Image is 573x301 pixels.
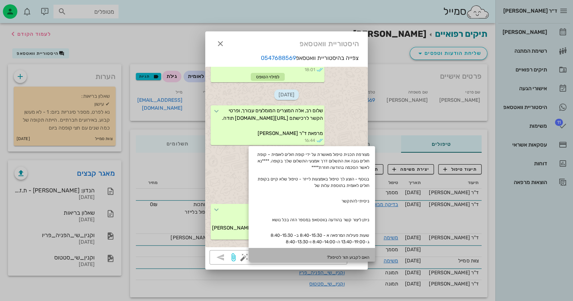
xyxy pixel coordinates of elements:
[305,137,315,144] span: 16:44
[249,248,375,267] div: האם לקבוע תור לטיפול?
[249,149,375,173] div: מצורפת תכנית טיפול מאושרת על ידי קופת חולים לאומית – קופת חולים גובה את התשלום דרך אמצעי התשלום ש...
[212,225,292,231] span: מצורף מסמך מד"ר [PERSON_NAME]
[251,73,285,81] div: למילוי הטופס
[249,229,375,248] div: שעות פעילות המרפאה א - 8:40-15:30 ב- 8:40-15:30 ג-13:40-19:00 ה-8:40-14:00 ו-8:40-13:30
[205,31,368,54] div: היסטוריית וואטסאפ
[305,66,315,73] span: 18:01
[249,173,375,192] div: בנוסף - הוצע לך טיפול באמצעות לייזר - טיפול שלא קיים בקופת חולים לאומית בתוספת עלות של
[274,90,299,100] span: [DATE]
[261,54,296,61] a: 0547688569
[205,54,368,62] p: צפייה בהיסטוריית וואטסאפ
[249,192,375,210] div: ניסיתי להתקשר
[222,108,323,136] span: שלום רב, אלה המוצרים המומלצים עבורך, ופרטי הקשר לרכישתם [URL][DOMAIN_NAME] תודה. מרפאת ד"ר [PERSO...
[249,210,375,229] div: ניתן ליצור קשר בהודעה בווטסאפ במספר הזה בכל נושא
